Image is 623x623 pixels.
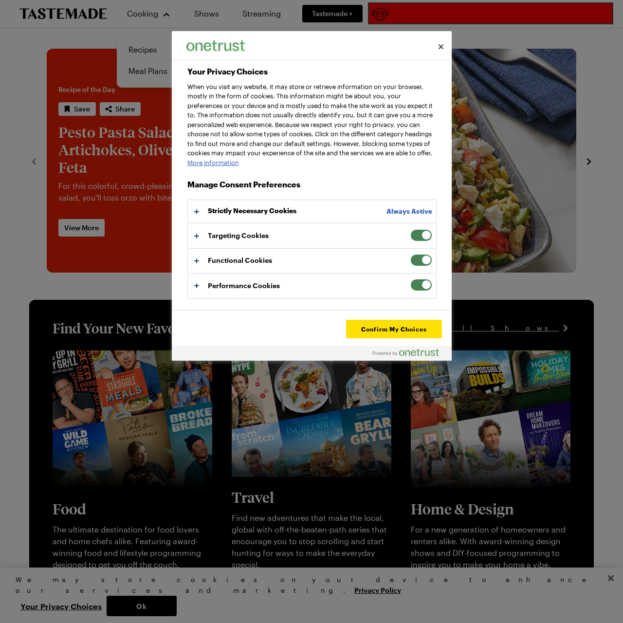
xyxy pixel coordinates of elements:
[373,348,439,356] img: Powered by OneTrust Opens in a new Tab
[187,82,437,167] div: When you visit any website, it may store or retrieve information on your browser, mostly in the f...
[186,40,245,51] img: Company Logo
[187,66,437,77] h2: Your Privacy Choices
[187,180,437,195] h3: Manage Consent Preferences
[373,348,447,361] a: Powered by OneTrust Opens in a new Tab
[346,320,441,338] button: Confirm My Choices
[172,31,452,361] div: Your Privacy Choices
[172,31,452,361] div: Preference center
[187,159,239,166] a: More information about your privacy, opens in a new tab
[430,36,452,57] button: Close
[186,36,245,55] div: Company Logo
